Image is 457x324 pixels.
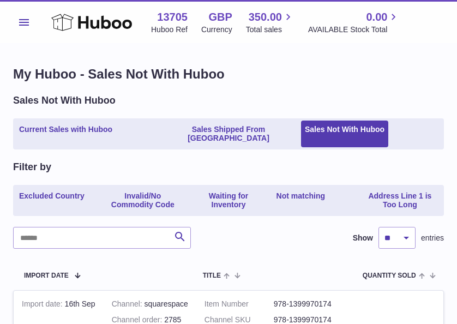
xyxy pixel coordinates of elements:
h1: My Huboo - Sales Not With Huboo [13,65,444,83]
h2: Sales Not With Huboo [13,94,116,107]
div: Currency [201,25,232,35]
h2: Filter by [13,160,51,173]
span: Total sales [246,25,294,35]
span: Title [203,272,221,279]
span: 0.00 [366,10,387,25]
a: Excluded Country [15,187,88,214]
strong: Channel [112,299,145,311]
a: Sales Not With Huboo [301,121,388,148]
dd: 978-1399970174 [274,299,343,309]
a: Not matching [273,187,329,214]
span: entries [421,233,444,243]
a: Invalid/No Commodity Code [101,187,184,214]
div: squarespace [112,299,188,309]
span: 350.00 [249,10,282,25]
strong: GBP [208,10,232,25]
a: Current Sales with Huboo [15,121,116,148]
span: Quantity Sold [363,272,416,279]
a: Sales Shipped From [GEOGRAPHIC_DATA] [158,121,299,148]
strong: Import date [22,299,65,311]
dt: Item Number [205,299,274,309]
label: Show [353,233,373,243]
span: Import date [24,272,69,279]
a: Waiting for Inventory [187,187,270,214]
strong: 13705 [157,10,188,25]
div: Huboo Ref [151,25,188,35]
a: Address Line 1 is Too Long [358,187,442,214]
span: AVAILABLE Stock Total [308,25,400,35]
a: 350.00 Total sales [246,10,294,35]
a: 0.00 AVAILABLE Stock Total [308,10,400,35]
